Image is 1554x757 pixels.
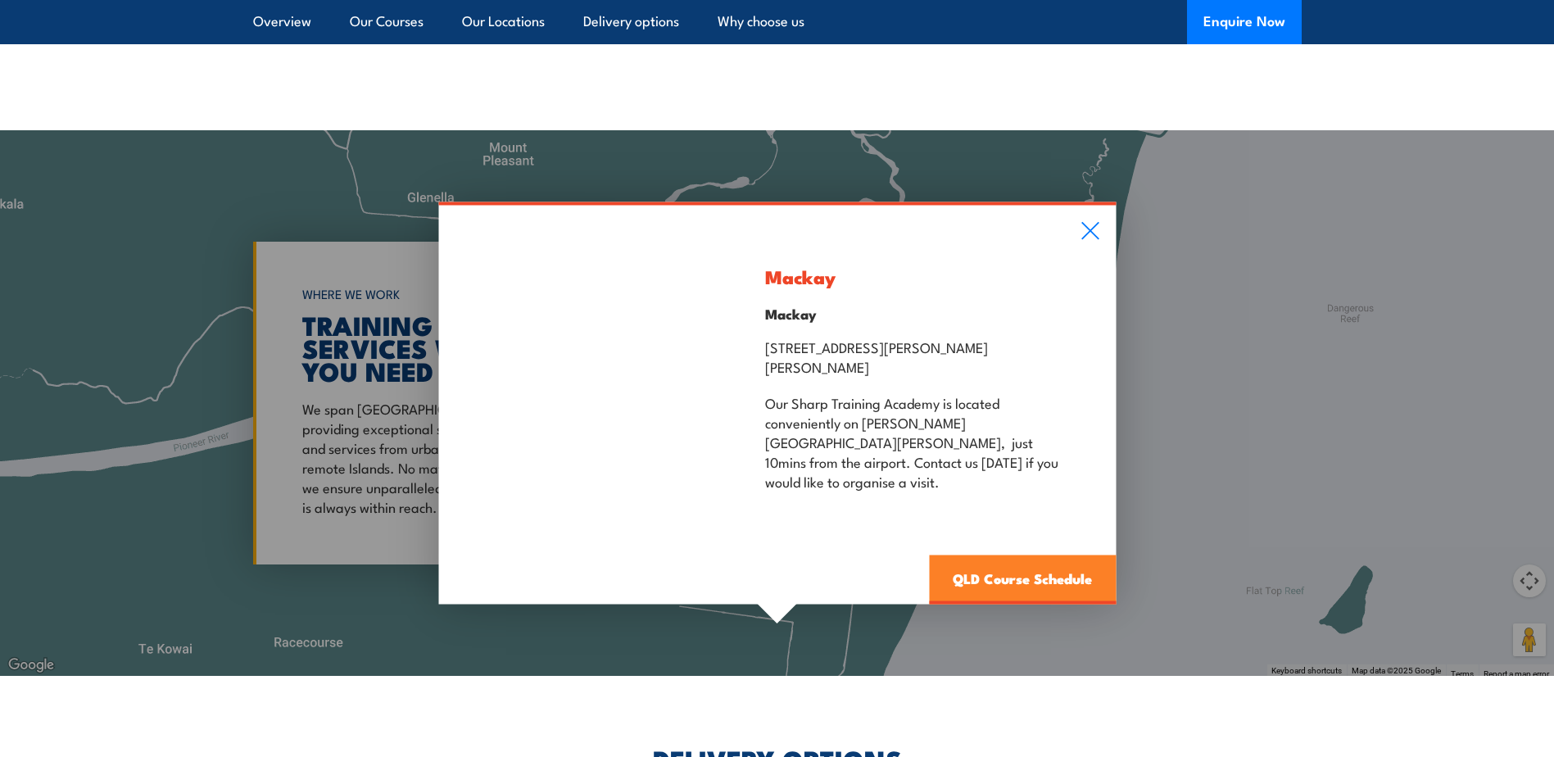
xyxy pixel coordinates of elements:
h3: Mackay [765,267,1071,286]
p: [STREET_ADDRESS][PERSON_NAME][PERSON_NAME] [765,337,1071,376]
a: QLD Course Schedule [929,555,1116,605]
img: Health & Safety Representative COURSES [438,206,720,605]
h4: Mackay [765,305,1071,323]
p: Our Sharp Training Academy is located conveniently on [PERSON_NAME][GEOGRAPHIC_DATA][PERSON_NAME]... [765,392,1071,491]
